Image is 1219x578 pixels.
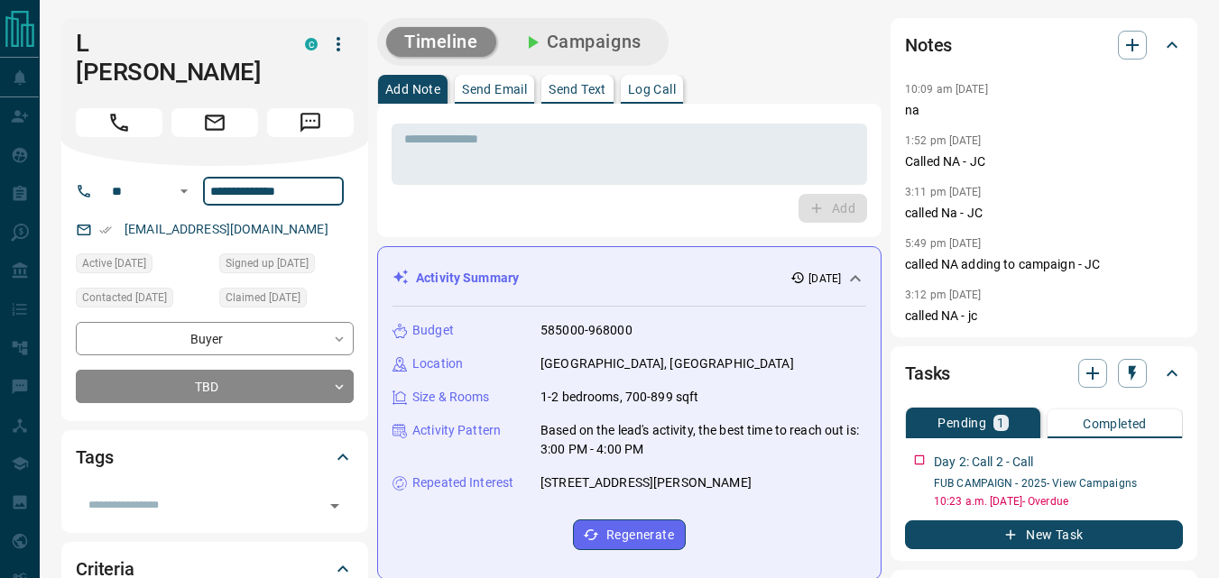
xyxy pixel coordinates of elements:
span: Email [171,108,258,137]
p: Log Call [628,83,676,96]
button: Campaigns [503,27,660,57]
div: Notes [905,23,1183,67]
div: condos.ca [305,38,318,50]
p: Pending [937,417,986,429]
h2: Tags [76,443,113,472]
p: 3:11 pm [DATE] [905,186,982,198]
p: Repeated Interest [412,473,513,492]
p: Based on the lead's activity, the best time to reach out is: 3:00 PM - 4:00 PM [540,421,866,459]
div: Thu Dec 26 2024 [219,288,354,313]
div: Tue Jan 28 2025 [76,253,210,279]
p: called NA - jc [905,307,1183,326]
button: New Task [905,520,1183,549]
span: Contacted [DATE] [82,289,167,307]
button: Timeline [386,27,496,57]
span: Signed up [DATE] [226,254,309,272]
div: Mon Sep 15 2025 [76,288,210,313]
h2: Tasks [905,359,950,388]
p: Location [412,354,463,373]
p: Budget [412,321,454,340]
span: Message [267,108,354,137]
p: na [905,101,1183,120]
svg: Email Verified [99,224,112,236]
span: Active [DATE] [82,254,146,272]
a: [EMAIL_ADDRESS][DOMAIN_NAME] [125,222,328,236]
p: Day 2: Call 2 - Call [934,453,1034,472]
p: [GEOGRAPHIC_DATA], [GEOGRAPHIC_DATA] [540,354,794,373]
p: 1:52 pm [DATE] [905,134,982,147]
p: [DATE] [808,271,841,287]
p: Activity Pattern [412,421,501,440]
p: 1-2 bedrooms, 700-899 sqft [540,388,698,407]
p: 10:23 a.m. [DATE] - Overdue [934,493,1183,509]
button: Regenerate [573,519,686,550]
div: Buyer [76,322,354,355]
div: Thu Dec 26 2024 [219,253,354,279]
p: Completed [1083,417,1147,430]
p: 585000-968000 [540,321,633,340]
h2: Notes [905,31,952,60]
p: 5:49 pm [DATE] [905,237,982,250]
p: Add Note [385,83,440,96]
p: Size & Rooms [412,388,490,407]
p: called Na - JC [905,204,1183,223]
span: Claimed [DATE] [226,289,300,307]
p: Send Text [549,83,606,96]
p: 3:12 pm [DATE] [905,289,982,301]
div: TBD [76,370,354,403]
div: Tasks [905,352,1183,395]
p: called NA adding to campaign - JC [905,255,1183,274]
div: Tags [76,436,354,479]
p: [STREET_ADDRESS][PERSON_NAME] [540,473,752,492]
a: FUB CAMPAIGN - 2025- View Campaigns [934,477,1137,490]
button: Open [173,180,195,202]
button: Open [322,493,347,518]
div: Activity Summary[DATE] [392,261,866,295]
p: 10:09 am [DATE] [905,83,988,96]
p: Called NA - JC [905,152,1183,171]
h1: L [PERSON_NAME] [76,29,278,87]
p: Send Email [462,83,527,96]
span: Call [76,108,162,137]
p: Activity Summary [416,269,519,288]
p: 1 [997,417,1004,429]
